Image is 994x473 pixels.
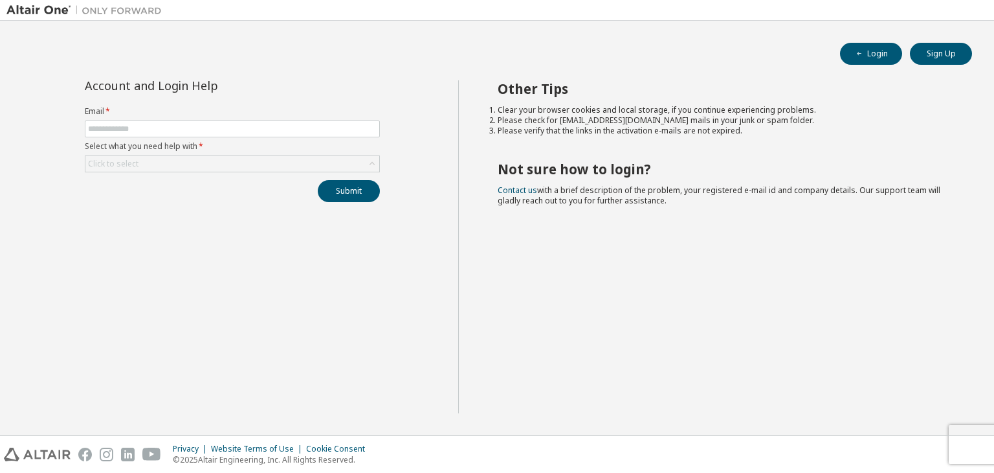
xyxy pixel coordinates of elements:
img: instagram.svg [100,448,113,461]
h2: Not sure how to login? [498,161,949,178]
div: Website Terms of Use [211,444,306,454]
img: altair_logo.svg [4,448,71,461]
div: Privacy [173,444,211,454]
p: © 2025 Altair Engineering, Inc. All Rights Reserved. [173,454,373,465]
img: youtube.svg [142,448,161,461]
img: linkedin.svg [121,448,135,461]
div: Click to select [88,159,138,169]
img: Altair One [6,4,168,17]
button: Login [840,43,902,65]
h2: Other Tips [498,80,949,97]
label: Select what you need help with [85,141,380,152]
span: with a brief description of the problem, your registered e-mail id and company details. Our suppo... [498,185,940,206]
div: Account and Login Help [85,80,321,91]
a: Contact us [498,185,537,196]
div: Click to select [85,156,379,172]
label: Email [85,106,380,117]
button: Sign Up [910,43,972,65]
li: Clear your browser cookies and local storage, if you continue experiencing problems. [498,105,949,115]
img: facebook.svg [78,448,92,461]
button: Submit [318,180,380,202]
li: Please check for [EMAIL_ADDRESS][DOMAIN_NAME] mails in your junk or spam folder. [498,115,949,126]
li: Please verify that the links in the activation e-mails are not expired. [498,126,949,136]
div: Cookie Consent [306,444,373,454]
